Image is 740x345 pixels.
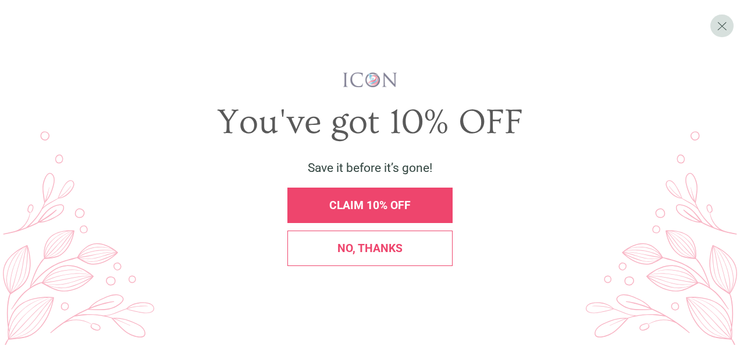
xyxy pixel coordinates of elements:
span: X [717,18,727,33]
img: iconwallstickersl_1754656298800.png [341,71,399,88]
span: CLAIM 10% OFF [329,199,411,212]
span: You've got 10% OFF [217,102,523,142]
span: No, thanks [337,242,403,255]
span: Save it before it’s gone! [308,161,432,175]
